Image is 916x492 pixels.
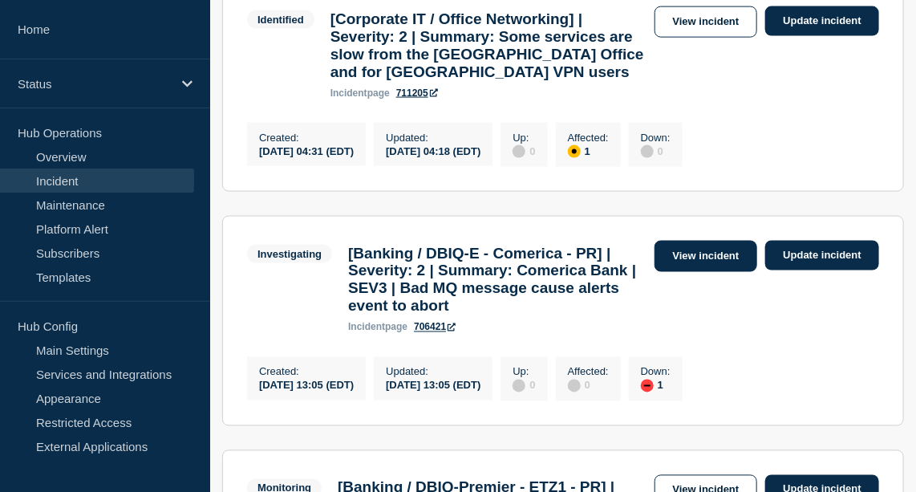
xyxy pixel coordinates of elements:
[765,241,879,270] a: Update incident
[386,132,480,144] p: Updated :
[513,380,525,392] div: disabled
[330,10,646,81] h3: [Corporate IT / Office Networking] | Severity: 2 | Summary: Some services are slow from the [GEOG...
[655,241,758,272] a: View incident
[247,10,314,29] span: Identified
[18,77,172,91] p: Status
[259,378,354,392] div: [DATE] 13:05 (EDT)
[414,322,456,333] a: 706421
[259,132,354,144] p: Created :
[568,378,609,392] div: 0
[348,245,646,315] h3: [Banking / DBIQ-E - Comerica - PR] | Severity: 2 | Summary: Comerica Bank | SEV3 | Bad MQ message...
[568,145,581,158] div: affected
[641,366,671,378] p: Down :
[568,144,609,158] div: 1
[641,378,671,392] div: 1
[259,366,354,378] p: Created :
[655,6,758,38] a: View incident
[641,380,654,392] div: down
[513,132,535,144] p: Up :
[330,87,367,99] span: incident
[513,366,535,378] p: Up :
[513,378,535,392] div: 0
[348,322,385,333] span: incident
[259,144,354,157] div: [DATE] 04:31 (EDT)
[247,245,332,263] span: Investigating
[568,132,609,144] p: Affected :
[513,144,535,158] div: 0
[348,322,407,333] p: page
[641,132,671,144] p: Down :
[641,145,654,158] div: disabled
[513,145,525,158] div: disabled
[386,144,480,157] div: [DATE] 04:18 (EDT)
[386,366,480,378] p: Updated :
[641,144,671,158] div: 0
[330,87,390,99] p: page
[568,366,609,378] p: Affected :
[386,378,480,392] div: [DATE] 13:05 (EDT)
[765,6,879,36] a: Update incident
[568,380,581,392] div: disabled
[396,87,438,99] a: 711205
